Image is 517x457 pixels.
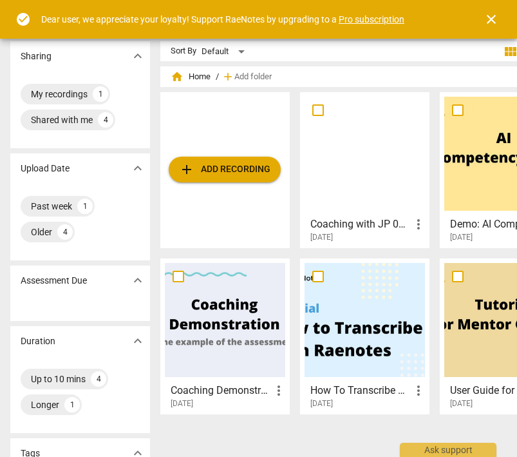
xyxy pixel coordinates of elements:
[476,4,507,35] button: Close
[130,333,146,349] span: expand_more
[130,160,146,176] span: expand_more
[31,200,72,213] div: Past week
[31,113,93,126] div: Shared with me
[21,335,55,348] p: Duration
[179,162,194,177] span: add
[171,46,196,56] div: Sort By
[64,397,80,413] div: 1
[169,157,281,182] button: Upload
[411,383,426,398] span: more_vert
[77,199,93,214] div: 1
[202,41,249,62] div: Default
[128,159,147,178] button: Show more
[93,86,108,102] div: 1
[310,232,333,243] span: [DATE]
[130,48,146,64] span: expand_more
[171,383,271,398] h3: Coaching Demonstration (Example)
[21,50,52,63] p: Sharing
[31,398,59,411] div: Longer
[305,263,425,409] a: How To Transcribe with [PERSON_NAME][DATE]
[165,263,285,409] a: Coaching Demonstration (Example)[DATE]
[411,217,426,232] span: more_vert
[450,232,473,243] span: [DATE]
[31,373,86,385] div: Up to 10 mins
[400,443,496,457] div: Ask support
[128,271,147,290] button: Show more
[305,97,425,242] a: Coaching with JP 082025[DATE]
[221,70,234,83] span: add
[98,112,113,128] div: 4
[41,13,404,26] div: Dear user, we appreciate your loyalty! Support RaeNotes by upgrading to a
[450,398,473,409] span: [DATE]
[171,70,211,83] span: Home
[128,331,147,351] button: Show more
[310,383,411,398] h3: How To Transcribe with RaeNotes
[128,46,147,66] button: Show more
[15,12,31,27] span: check_circle
[171,70,183,83] span: home
[91,371,106,387] div: 4
[57,224,73,240] div: 4
[21,274,87,287] p: Assessment Due
[310,398,333,409] span: [DATE]
[31,226,52,238] div: Older
[171,398,193,409] span: [DATE]
[21,162,70,175] p: Upload Date
[310,217,411,232] h3: Coaching with JP 082025
[179,162,270,177] span: Add recording
[31,88,88,101] div: My recordings
[271,383,287,398] span: more_vert
[130,273,146,288] span: expand_more
[484,12,499,27] span: close
[216,72,219,82] span: /
[339,14,404,24] a: Pro subscription
[234,72,272,82] span: Add folder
